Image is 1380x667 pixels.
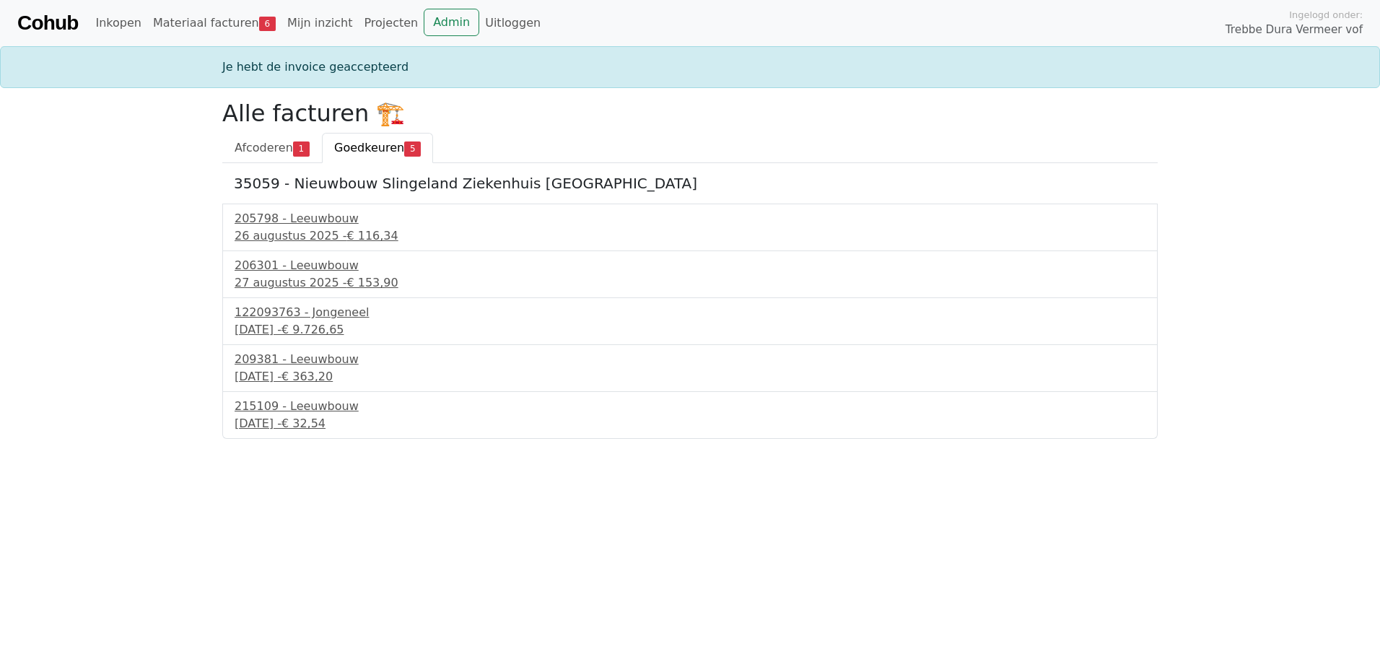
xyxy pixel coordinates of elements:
div: 27 augustus 2025 - [235,274,1145,292]
div: 215109 - Leeuwbouw [235,398,1145,415]
div: 205798 - Leeuwbouw [235,210,1145,227]
div: [DATE] - [235,368,1145,385]
a: Projecten [358,9,424,38]
a: 205798 - Leeuwbouw26 augustus 2025 -€ 116,34 [235,210,1145,245]
div: [DATE] - [235,321,1145,339]
a: 209381 - Leeuwbouw[DATE] -€ 363,20 [235,351,1145,385]
span: € 153,90 [346,276,398,289]
a: 206301 - Leeuwbouw27 augustus 2025 -€ 153,90 [235,257,1145,292]
div: 26 augustus 2025 - [235,227,1145,245]
div: 209381 - Leeuwbouw [235,351,1145,368]
a: Uitloggen [479,9,546,38]
span: 1 [293,141,310,156]
div: 206301 - Leeuwbouw [235,257,1145,274]
a: Goedkeuren5 [322,133,433,163]
div: Je hebt de invoice geaccepteerd [214,58,1166,76]
div: [DATE] - [235,415,1145,432]
a: Materiaal facturen6 [147,9,281,38]
span: € 9.726,65 [281,323,344,336]
a: 215109 - Leeuwbouw[DATE] -€ 32,54 [235,398,1145,432]
h2: Alle facturen 🏗️ [222,100,1158,127]
a: Cohub [17,6,78,40]
div: 122093763 - Jongeneel [235,304,1145,321]
span: Ingelogd onder: [1289,8,1363,22]
span: € 116,34 [346,229,398,243]
a: Admin [424,9,479,36]
h5: 35059 - Nieuwbouw Slingeland Ziekenhuis [GEOGRAPHIC_DATA] [234,175,1146,192]
span: Goedkeuren [334,141,404,154]
span: Afcoderen [235,141,293,154]
a: Afcoderen1 [222,133,322,163]
span: 5 [404,141,421,156]
a: Mijn inzicht [281,9,359,38]
span: € 32,54 [281,417,326,430]
span: 6 [259,17,276,31]
span: Trebbe Dura Vermeer vof [1226,22,1363,38]
span: € 363,20 [281,370,333,383]
a: 122093763 - Jongeneel[DATE] -€ 9.726,65 [235,304,1145,339]
a: Inkopen [89,9,147,38]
